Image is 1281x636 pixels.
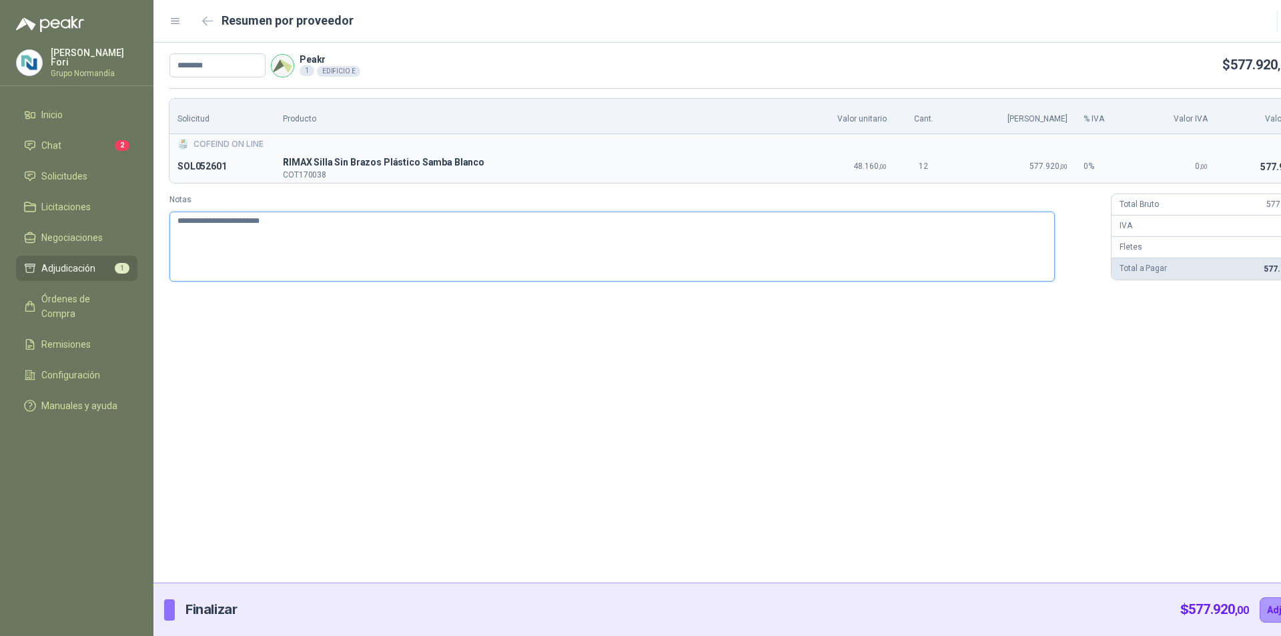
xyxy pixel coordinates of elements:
[1120,262,1166,275] p: Total a Pagar
[16,16,84,32] img: Logo peakr
[789,99,895,134] th: Valor unitario
[185,599,237,620] p: Finalizar
[41,138,61,153] span: Chat
[16,225,137,250] a: Negociaciones
[853,162,887,171] span: 48.160
[1135,99,1216,134] th: Valor IVA
[272,55,294,77] img: Company Logo
[16,393,137,418] a: Manuales y ayuda
[169,99,275,134] th: Solicitud
[283,155,781,171] span: RIMAX Silla Sin Brazos Plástico Samba Blanco
[879,163,887,170] span: ,00
[41,169,87,184] span: Solicitudes
[17,50,42,75] img: Company Logo
[41,107,63,122] span: Inicio
[283,155,781,171] p: R
[1076,99,1135,134] th: % IVA
[222,11,354,30] h2: Resumen por proveedor
[275,99,789,134] th: Producto
[41,292,125,321] span: Órdenes de Compra
[41,337,91,352] span: Remisiones
[177,139,188,149] img: Company Logo
[41,200,91,214] span: Licitaciones
[16,286,137,326] a: Órdenes de Compra
[16,133,137,158] a: Chat2
[1120,220,1132,232] p: IVA
[16,194,137,220] a: Licitaciones
[1180,599,1249,620] p: $
[169,194,1100,206] label: Notas
[1120,198,1158,211] p: Total Bruto
[1188,601,1249,617] span: 577.920
[41,398,117,413] span: Manuales y ayuda
[115,140,129,151] span: 2
[16,332,137,357] a: Remisiones
[952,99,1075,134] th: [PERSON_NAME]
[51,69,137,77] p: Grupo Normandía
[895,151,952,183] td: 12
[16,362,137,388] a: Configuración
[16,164,137,189] a: Solicitudes
[115,263,129,274] span: 1
[41,368,100,382] span: Configuración
[16,102,137,127] a: Inicio
[1076,151,1135,183] td: 0 %
[1235,604,1249,617] span: ,00
[51,48,137,67] p: [PERSON_NAME] Fori
[300,65,314,76] div: 1
[177,159,267,175] p: SOL052601
[1195,162,1208,171] span: 0
[300,55,360,64] p: Peakr
[16,256,137,281] a: Adjudicación1
[1200,163,1208,170] span: ,00
[1059,163,1067,170] span: ,00
[1029,162,1067,171] span: 577.920
[41,230,103,245] span: Negociaciones
[317,66,361,77] div: EDIFICIO E
[283,171,781,179] p: COT170038
[41,261,95,276] span: Adjudicación
[1120,241,1142,254] p: Fletes
[895,99,952,134] th: Cant.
